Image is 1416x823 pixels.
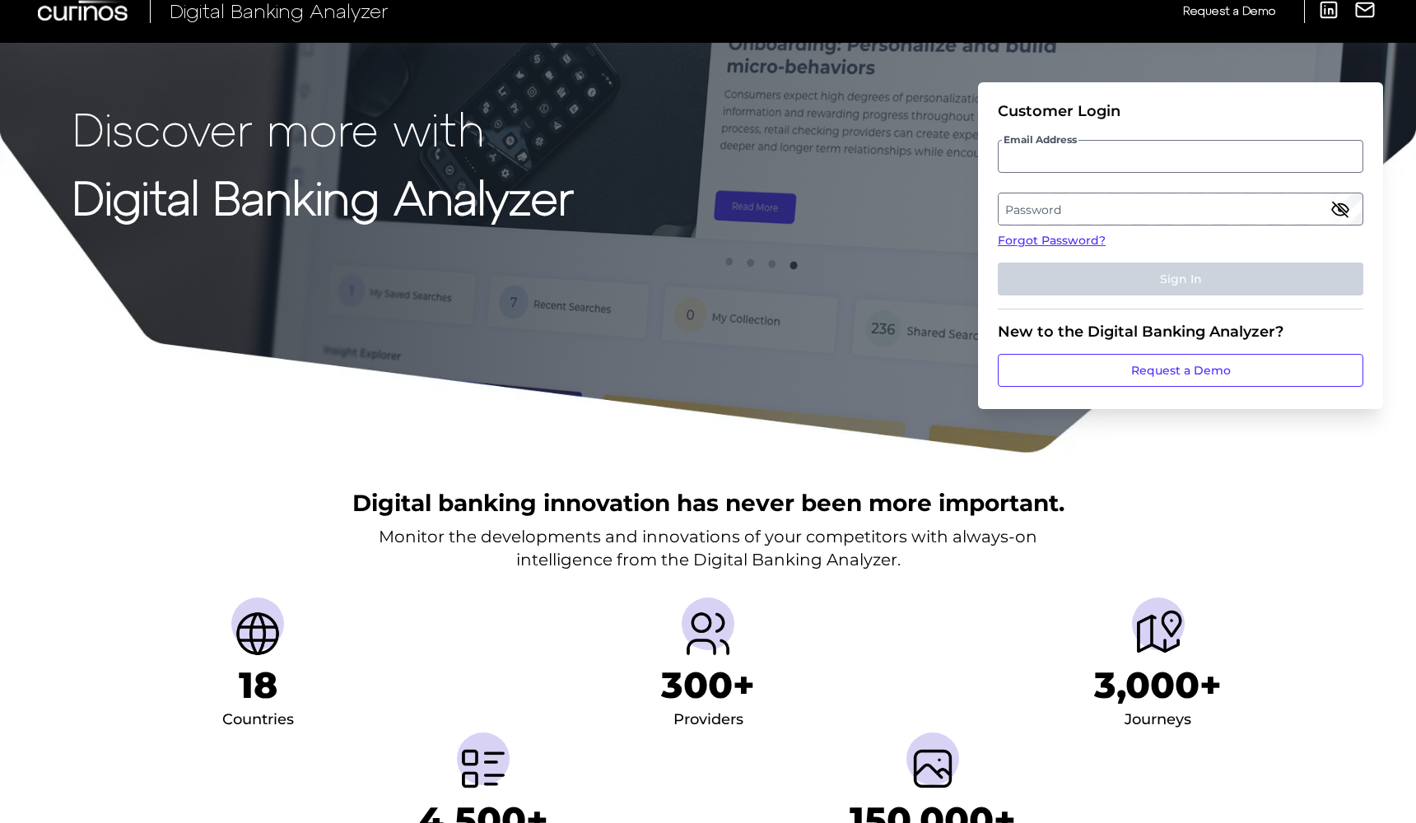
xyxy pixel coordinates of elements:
[222,707,294,733] div: Countries
[998,232,1363,249] a: Forgot Password?
[998,323,1363,341] div: New to the Digital Banking Analyzer?
[1132,607,1185,660] img: Journeys
[72,169,574,224] strong: Digital Banking Analyzer
[239,663,277,707] h1: 18
[1094,663,1222,707] h1: 3,000+
[1125,707,1191,733] div: Journeys
[1002,133,1078,146] span: Email Address
[352,487,1064,518] h2: Digital banking innovation has never been more important.
[661,663,755,707] h1: 300+
[682,607,734,660] img: Providers
[1183,3,1275,17] span: Request a Demo
[457,742,510,795] img: Metrics
[998,263,1363,295] button: Sign In
[379,525,1037,571] p: Monitor the developments and innovations of your competitors with always-on intelligence from the...
[231,607,284,660] img: Countries
[906,742,959,795] img: Screenshots
[999,194,1362,224] label: Password
[998,354,1363,387] a: Request a Demo
[72,102,574,154] p: Discover more with
[673,707,743,733] div: Providers
[998,102,1363,120] div: Customer Login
